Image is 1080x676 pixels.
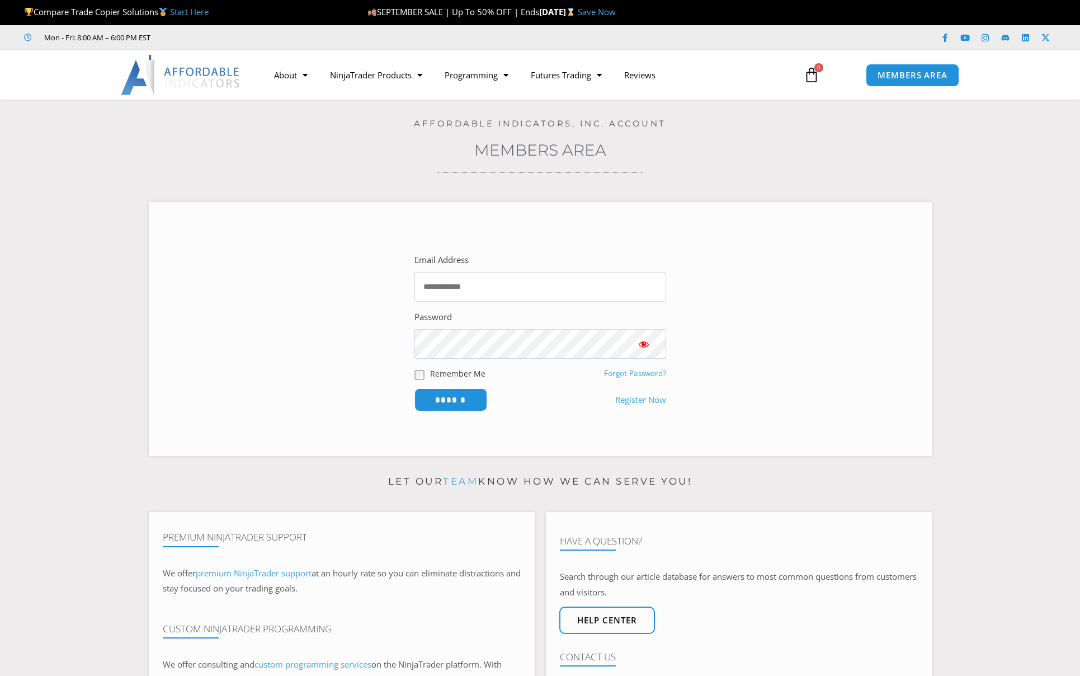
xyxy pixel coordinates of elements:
[430,368,485,379] label: Remember Me
[163,567,521,594] span: at an hourly rate so you can eliminate distractions and stay focused on your trading goals.
[254,659,371,670] a: custom programming services
[159,8,167,16] img: 🥇
[433,62,520,88] a: Programming
[196,567,312,579] a: premium NinjaTrader support
[539,6,578,17] strong: [DATE]
[263,62,319,88] a: About
[41,31,150,44] span: Mon - Fri: 8:00 AM – 6:00 PM EST
[814,63,823,72] span: 0
[414,118,666,129] a: Affordable Indicators, Inc. Account
[24,6,209,17] span: Compare Trade Copier Solutions
[368,8,376,16] img: 🍂
[443,476,478,487] a: team
[578,6,616,17] a: Save Now
[560,536,918,547] h4: Have A Question?
[25,8,33,16] img: 🏆
[621,329,666,359] button: Show password
[414,252,469,268] label: Email Address
[414,309,452,325] label: Password
[878,71,947,79] span: MEMBERS AREA
[367,6,539,17] span: SEPTEMBER SALE | Up To 50% OFF | Ends
[163,623,521,635] h4: Custom NinjaTrader Programming
[166,32,334,43] iframe: Customer reviews powered by Trustpilot
[149,473,932,491] p: Let our know how we can serve you!
[866,64,959,87] a: MEMBERS AREA
[559,607,655,634] a: Help center
[604,368,666,378] a: Forgot Password?
[474,140,606,159] a: Members Area
[577,616,637,625] span: Help center
[263,62,791,88] nav: Menu
[121,55,241,95] img: LogoAI | Affordable Indicators – NinjaTrader
[163,659,371,670] span: We offer consulting and
[787,59,836,91] a: 0
[567,8,575,16] img: ⌛
[170,6,209,17] a: Start Here
[615,392,666,408] a: Register Now
[319,62,433,88] a: NinjaTrader Products
[163,532,521,543] h4: Premium NinjaTrader Support
[520,62,613,88] a: Futures Trading
[163,567,196,579] span: We offer
[560,569,918,600] p: Search through our article database for answers to most common questions from customers and visit...
[613,62,667,88] a: Reviews
[560,651,918,663] h4: Contact Us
